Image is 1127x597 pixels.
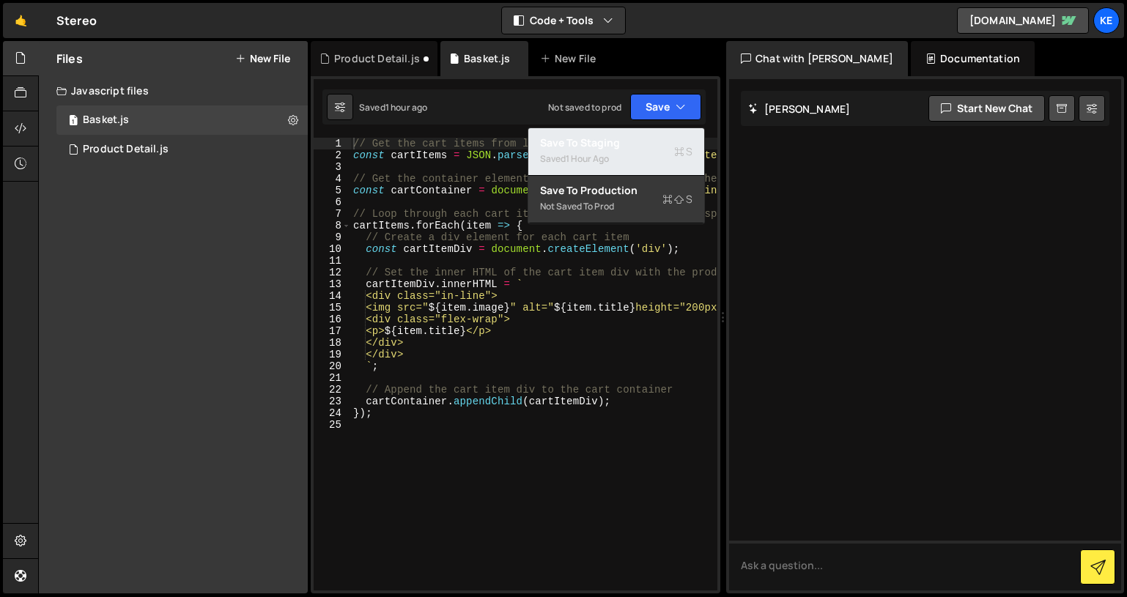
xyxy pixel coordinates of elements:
div: 11 [314,255,351,267]
div: 10 [314,243,351,255]
span: S [662,192,692,207]
span: 1 [69,116,78,127]
div: 18 [314,337,351,349]
div: 16 [314,314,351,325]
button: Save to ProductionS Not saved to prod [528,176,704,223]
div: 6 [314,196,351,208]
div: 14 [314,290,351,302]
div: 3 [314,161,351,173]
button: Save [630,94,701,120]
div: 1 [314,138,351,149]
a: Ke [1093,7,1120,34]
div: 15 [314,302,351,314]
div: 21 [314,372,351,384]
div: 19 [314,349,351,360]
div: Documentation [911,41,1035,76]
div: Save to Production [540,183,692,198]
div: 8215/44666.js [56,105,308,135]
div: 4 [314,173,351,185]
div: 5 [314,185,351,196]
div: Not saved to prod [548,101,621,114]
div: New File [540,51,602,66]
div: 25 [314,419,351,431]
div: Not saved to prod [540,198,692,215]
div: 13 [314,278,351,290]
div: 24 [314,407,351,419]
button: Save to StagingS Saved1 hour ago [528,128,704,176]
div: Javascript files [39,76,308,105]
div: 23 [314,396,351,407]
div: 17 [314,325,351,337]
button: Code + Tools [502,7,625,34]
div: 7 [314,208,351,220]
div: 20 [314,360,351,372]
div: Saved [540,150,692,168]
div: Basket.js [83,114,129,127]
div: 8 [314,220,351,231]
div: 1 hour ago [566,152,609,165]
span: S [674,144,692,159]
div: 22 [314,384,351,396]
div: 9 [314,231,351,243]
h2: Files [56,51,83,67]
button: New File [235,53,290,64]
div: Product Detail.js [83,143,169,156]
div: 1 hour ago [385,101,428,114]
div: Save to Staging [540,136,692,150]
div: Saved [359,101,427,114]
a: [DOMAIN_NAME] [957,7,1089,34]
h2: [PERSON_NAME] [748,102,850,116]
div: 12 [314,267,351,278]
div: Product Detail.js [334,51,420,66]
div: Chat with [PERSON_NAME] [726,41,908,76]
div: Stereo [56,12,97,29]
button: Start new chat [928,95,1045,122]
div: Basket.js [464,51,510,66]
div: 2 [314,149,351,161]
div: 8215/44673.js [56,135,308,164]
a: 🤙 [3,3,39,38]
